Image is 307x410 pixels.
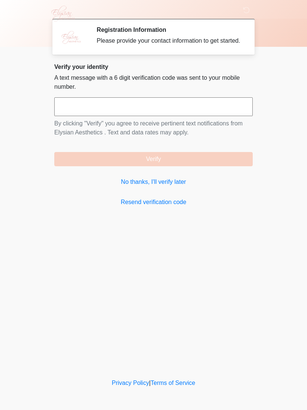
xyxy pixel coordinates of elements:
[97,36,241,45] div: Please provide your contact information to get started.
[54,73,253,91] p: A text message with a 6 digit verification code was sent to your mobile number.
[54,119,253,137] p: By clicking "Verify" you agree to receive pertinent text notifications from Elysian Aesthetics . ...
[54,177,253,186] a: No thanks, I'll verify later
[112,380,149,386] a: Privacy Policy
[149,380,151,386] a: |
[97,26,241,33] h2: Registration Information
[60,26,82,49] img: Agent Avatar
[47,6,78,21] img: Elysian Aesthetics Logo
[54,152,253,166] button: Verify
[54,198,253,207] a: Resend verification code
[151,380,195,386] a: Terms of Service
[54,63,253,70] h2: Verify your identity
